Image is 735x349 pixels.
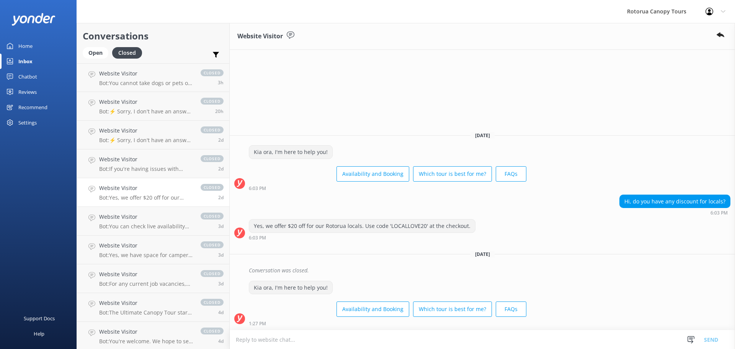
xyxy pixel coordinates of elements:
[336,301,409,317] button: Availability and Booking
[99,98,193,106] h4: Website Visitor
[77,149,229,178] a: Website VisitorBot:If you're having issues with online booking, please call us on 0800 CANOPY (22...
[99,194,193,201] p: Bot: Yes, we offer $20 off for our Rotorua locals. Use code 'LOCALLOVE20' at the checkout.
[77,207,229,236] a: Website VisitorBot:You can check live availability and make a booking for the Original Canopy Tou...
[18,84,37,100] div: Reviews
[249,220,475,233] div: Yes, we offer $20 off for our Rotorua locals. Use code 'LOCALLOVE20' at the checkout.
[18,69,37,84] div: Chatbot
[470,132,495,139] span: [DATE]
[201,69,224,76] span: closed
[249,236,266,240] strong: 6:03 PM
[201,241,224,248] span: closed
[201,155,224,162] span: closed
[99,126,193,135] h4: Website Visitor
[710,211,728,215] strong: 6:03 PM
[619,210,730,215] div: Sep 06 2025 06:03pm (UTC +12:00) Pacific/Auckland
[496,166,526,182] button: FAQs
[34,326,44,341] div: Help
[77,293,229,322] a: Website VisitorBot:The Ultimate Canopy Tour starts from NZ$229 for kids and NZ$259 for adults, wi...
[99,184,193,192] h4: Website Visitor
[112,47,142,59] div: Closed
[18,54,33,69] div: Inbox
[218,223,224,229] span: Sep 07 2025 11:04am (UTC +12:00) Pacific/Auckland
[201,126,224,133] span: closed
[11,13,56,26] img: yonder-white-logo.png
[201,328,224,334] span: closed
[249,281,332,294] div: Kia ora, I'm here to help you!
[77,178,229,207] a: Website VisitorBot:Yes, we offer $20 off for our Rotorua locals. Use code 'LOCALLOVE20' at the ch...
[77,92,229,121] a: Website VisitorBot:⚡ Sorry, I don't have an answer for that. Could you please try and rephrase yo...
[249,264,730,277] div: Conversation was closed.
[99,299,193,307] h4: Website Visitor
[413,301,492,317] button: Which tour is best for me?
[99,155,193,164] h4: Website Visitor
[99,69,193,78] h4: Website Visitor
[99,213,193,221] h4: Website Visitor
[249,235,475,240] div: Sep 06 2025 06:03pm (UTC +12:00) Pacific/Auckland
[77,121,229,149] a: Website VisitorBot:⚡ Sorry, I don't have an answer for that. Could you please try and rephrase yo...
[249,186,266,191] strong: 6:03 PM
[218,309,224,316] span: Sep 06 2025 10:12am (UTC +12:00) Pacific/Auckland
[99,270,193,279] h4: Website Visitor
[18,100,47,115] div: Recommend
[77,63,229,92] a: Website VisitorBot:You cannot take dogs or pets on tour with you. However, if you are travelling ...
[77,236,229,264] a: Website VisitorBot:Yes, we have space for camper van parking at our base on [STREET_ADDRESS].clos...
[237,31,283,41] h3: Website Visitor
[249,146,332,159] div: Kia ora, I'm here to help you!
[249,185,526,191] div: Sep 06 2025 06:03pm (UTC +12:00) Pacific/Auckland
[201,270,224,277] span: closed
[18,38,33,54] div: Home
[413,166,492,182] button: Which tour is best for me?
[218,338,224,344] span: Sep 06 2025 09:38am (UTC +12:00) Pacific/Auckland
[215,108,224,115] span: Sep 09 2025 04:06pm (UTC +12:00) Pacific/Auckland
[83,48,112,57] a: Open
[496,301,526,317] button: FAQs
[234,264,730,277] div: 2025-09-06T23:35:26.785
[99,328,193,336] h4: Website Visitor
[99,108,193,115] p: Bot: ⚡ Sorry, I don't have an answer for that. Could you please try and rephrase your question? A...
[218,252,224,258] span: Sep 07 2025 09:31am (UTC +12:00) Pacific/Auckland
[99,252,193,259] p: Bot: Yes, we have space for camper van parking at our base on [STREET_ADDRESS].
[201,184,224,191] span: closed
[99,280,193,287] p: Bot: For any current job vacancies, please visit [URL][DOMAIN_NAME] :).
[112,48,146,57] a: Closed
[218,137,224,143] span: Sep 07 2025 09:24pm (UTC +12:00) Pacific/Auckland
[77,264,229,293] a: Website VisitorBot:For any current job vacancies, please visit [URL][DOMAIN_NAME] :).closed3d
[201,213,224,220] span: closed
[218,79,224,86] span: Sep 10 2025 08:58am (UTC +12:00) Pacific/Auckland
[201,98,224,105] span: closed
[201,299,224,306] span: closed
[249,321,266,326] strong: 1:27 PM
[99,137,193,144] p: Bot: ⚡ Sorry, I don't have an answer for that. Could you please try and rephrase your question? A...
[620,195,730,208] div: Hi, do you have any discount for locals?
[83,29,224,43] h2: Conversations
[24,311,55,326] div: Support Docs
[99,165,193,172] p: Bot: If you're having issues with online booking, please call us on 0800 CANOPY (226679) toll-fre...
[83,47,108,59] div: Open
[218,280,224,287] span: Sep 06 2025 03:39pm (UTC +12:00) Pacific/Auckland
[99,80,193,87] p: Bot: You cannot take dogs or pets on tour with you. However, if you are travelling with your furr...
[99,309,193,316] p: Bot: The Ultimate Canopy Tour starts from NZ$229 for kids and NZ$259 for adults, with family pack...
[18,115,37,130] div: Settings
[99,338,193,345] p: Bot: You're welcome. We hope to see you soon!
[249,321,526,326] div: Sep 07 2025 01:27pm (UTC +12:00) Pacific/Auckland
[336,166,409,182] button: Availability and Booking
[218,165,224,172] span: Sep 07 2025 08:45pm (UTC +12:00) Pacific/Auckland
[99,241,193,250] h4: Website Visitor
[99,223,193,230] p: Bot: You can check live availability and make a booking for the Original Canopy Tour here: [URL][...
[470,251,495,257] span: [DATE]
[218,194,224,201] span: Sep 07 2025 01:27pm (UTC +12:00) Pacific/Auckland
